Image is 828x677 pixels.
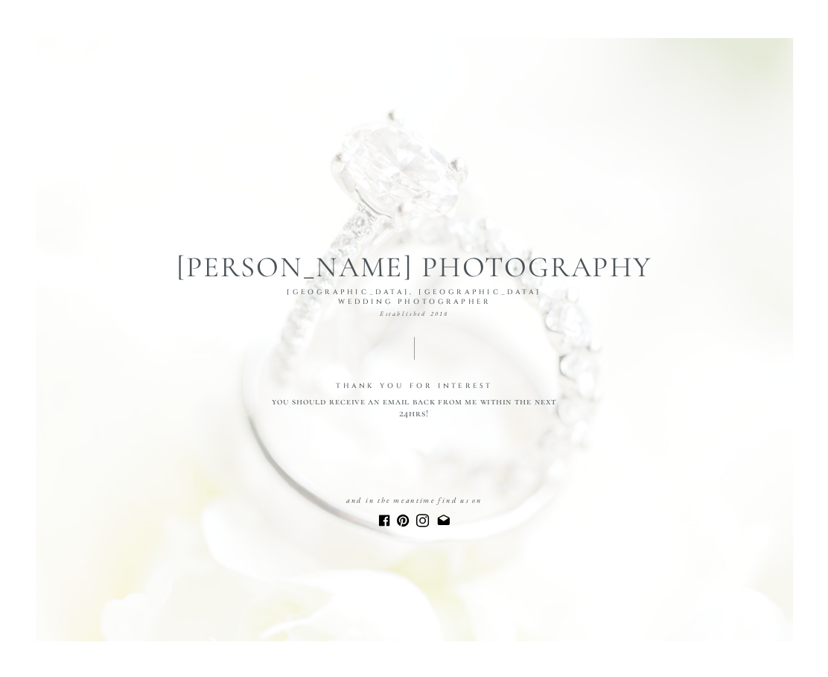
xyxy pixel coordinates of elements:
[260,396,567,415] h2: you should receive an email back from me within the next 24hrs!
[319,308,510,320] p: Established 2018
[268,287,561,299] a: [GEOGRAPHIC_DATA], [GEOGRAPHIC_DATA] Wedding Photographer
[319,494,510,506] p: and in the meantime find us on
[275,381,554,389] h3: Thank you for interest
[147,245,681,271] a: [PERSON_NAME] PHotography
